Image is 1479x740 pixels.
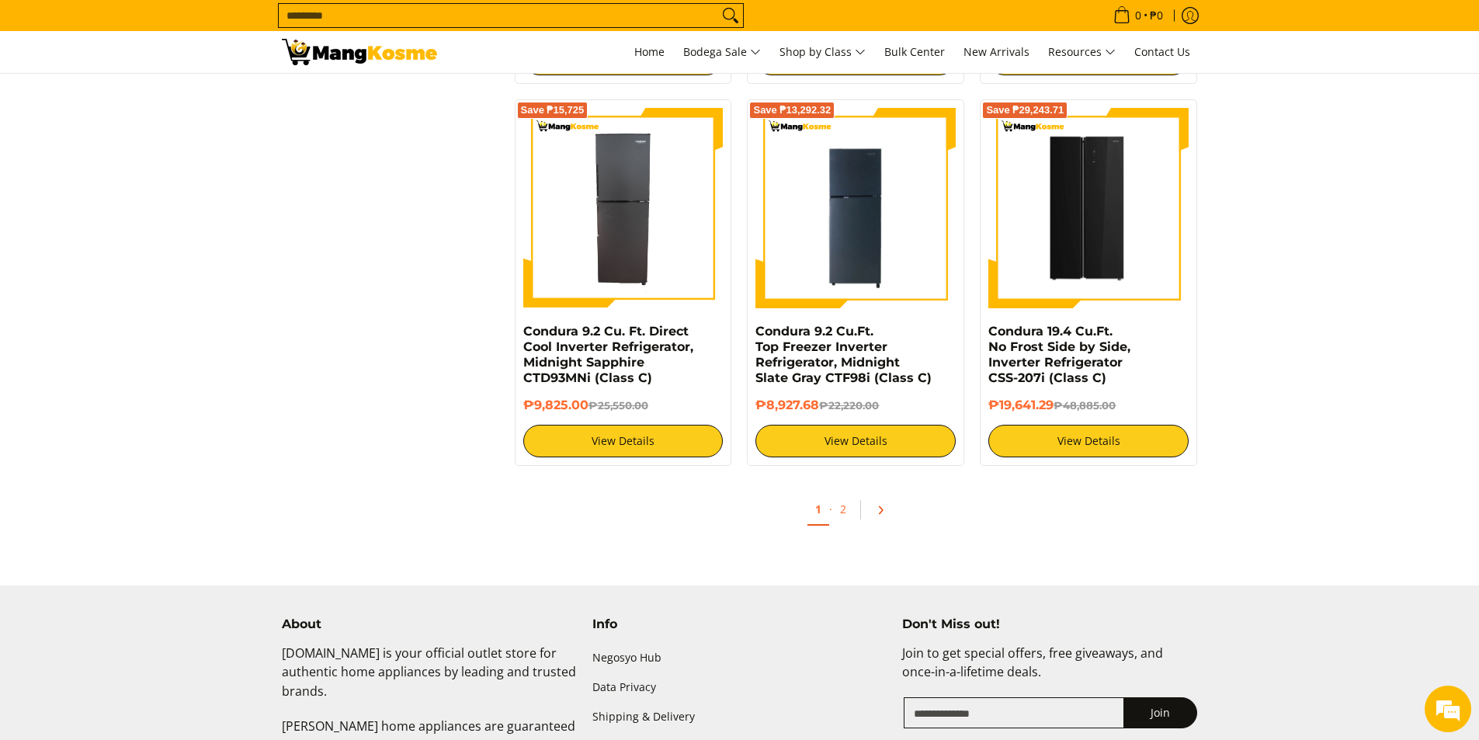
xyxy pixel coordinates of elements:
[592,644,887,673] a: Negosyo Hub
[675,31,769,73] a: Bodega Sale
[1048,43,1116,62] span: Resources
[592,673,887,703] a: Data Privacy
[986,106,1064,115] span: Save ₱29,243.71
[988,398,1189,413] h6: ₱19,641.29
[755,398,956,413] h6: ₱8,927.68
[523,108,724,308] img: Condura 9.2 Cu. Ft. Direct Cool Inverter Refrigerator, Midnight Sapphire CTD93MNi (Class C)
[634,44,665,59] span: Home
[1134,44,1190,59] span: Contact Us
[829,502,832,516] span: ·
[1054,399,1116,412] del: ₱48,885.00
[956,31,1037,73] a: New Arrivals
[1133,10,1144,21] span: 0
[521,106,585,115] span: Save ₱15,725
[453,31,1198,73] nav: Main Menu
[588,399,648,412] del: ₱25,550.00
[683,43,761,62] span: Bodega Sale
[755,425,956,457] a: View Details
[523,425,724,457] a: View Details
[523,324,693,385] a: Condura 9.2 Cu. Ft. Direct Cool Inverter Refrigerator, Midnight Sapphire CTD93MNi (Class C)
[877,31,953,73] a: Bulk Center
[884,44,945,59] span: Bulk Center
[755,108,956,308] img: Condura 9.2 Cu.Ft. Top Freezer Inverter Refrigerator, Midnight Slate Gray CTF98i (Class C)
[282,39,437,65] img: Class C Home &amp; Business Appliances: Up to 70% Off l Mang Kosme
[902,644,1197,698] p: Join to get special offers, free giveaways, and once-in-a-lifetime deals.
[507,489,1206,539] ul: Pagination
[772,31,873,73] a: Shop by Class
[988,324,1130,385] a: Condura 19.4 Cu.Ft. No Frost Side by Side, Inverter Refrigerator CSS-207i (Class C)
[592,617,887,632] h4: Info
[1109,7,1168,24] span: •
[523,398,724,413] h6: ₱9,825.00
[902,617,1197,632] h4: Don't Miss out!
[1147,10,1165,21] span: ₱0
[819,399,879,412] del: ₱22,220.00
[627,31,672,73] a: Home
[988,425,1189,457] a: View Details
[1127,31,1198,73] a: Contact Us
[1123,697,1197,728] button: Join
[592,703,887,732] a: Shipping & Delivery
[988,108,1189,308] img: https://mangkosme.com/collections/class-c/products/condura-19-4-cu-ft-inverter-css-170i-class-c
[718,4,743,27] button: Search
[807,494,829,526] a: 1
[282,644,577,717] p: [DOMAIN_NAME] is your official outlet store for authentic home appliances by leading and trusted ...
[779,43,866,62] span: Shop by Class
[832,494,854,524] a: 2
[282,617,577,632] h4: About
[963,44,1029,59] span: New Arrivals
[755,324,932,385] a: Condura 9.2 Cu.Ft. Top Freezer Inverter Refrigerator, Midnight Slate Gray CTF98i (Class C)
[753,106,831,115] span: Save ₱13,292.32
[1040,31,1123,73] a: Resources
